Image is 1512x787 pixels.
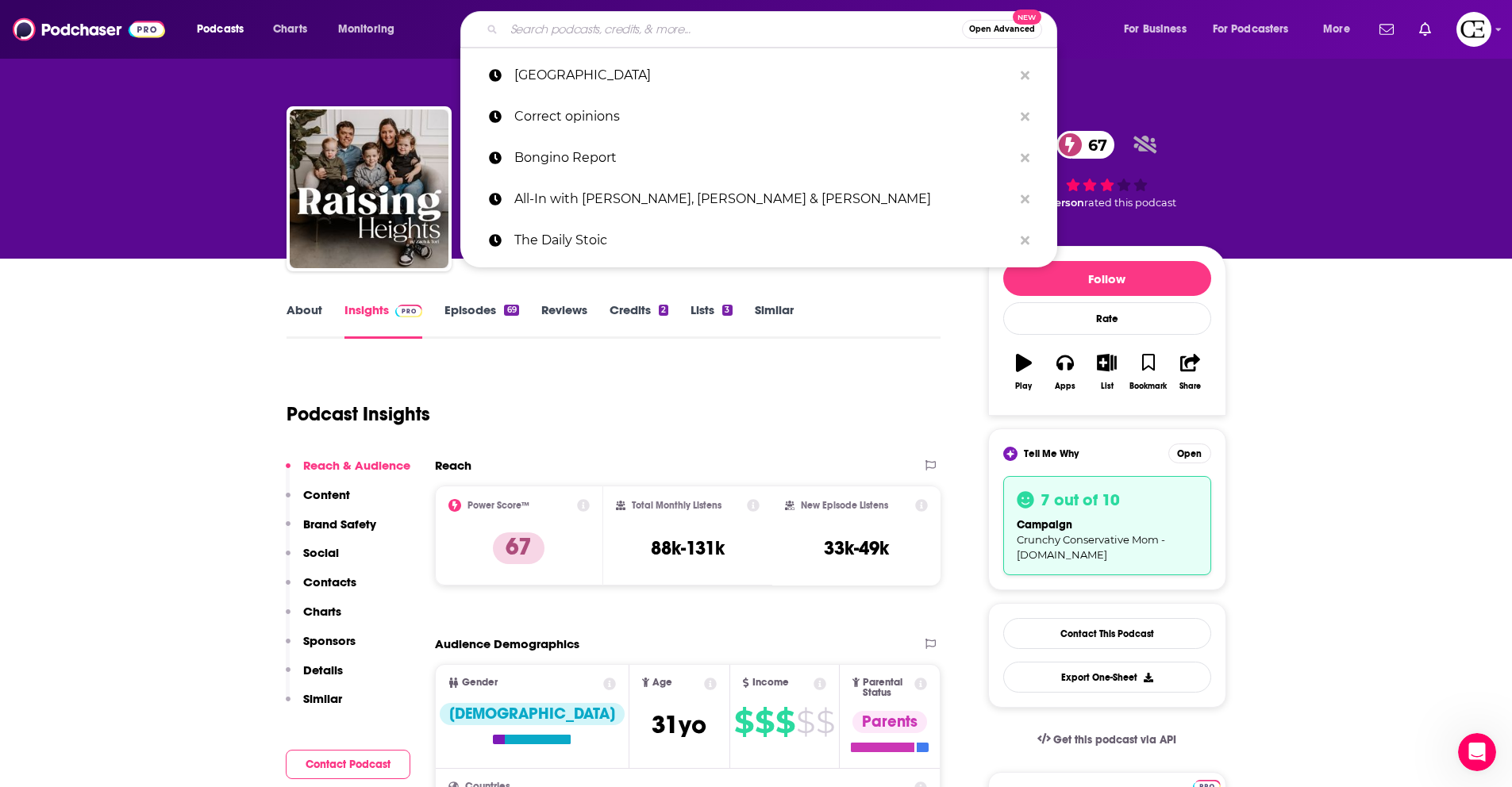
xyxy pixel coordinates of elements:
span: Age [652,678,672,688]
span: Gender [462,678,498,688]
div: Apps [1055,382,1075,391]
button: Play [1003,344,1045,401]
h3: 33k-49k [824,536,889,560]
a: Lists3 [691,302,732,339]
a: Charts [263,17,317,42]
div: List [1101,382,1114,391]
p: Reach & Audience [303,458,410,473]
div: Play [1015,382,1032,391]
button: Open [1168,443,1211,463]
a: 67 [1056,131,1115,159]
span: Get this podcast via API [1053,733,1176,747]
h2: Power Score™ [467,500,529,511]
button: open menu [1113,17,1206,42]
span: campaign [1017,518,1072,532]
button: Contacts [286,574,356,604]
span: rated this podcast [1084,197,1176,209]
span: For Podcasters [1213,18,1289,40]
div: [DEMOGRAPHIC_DATA] [440,703,625,725]
button: Follow [1003,261,1211,296]
button: Apps [1045,344,1086,401]
button: Show profile menu [1456,12,1491,47]
p: The Daily Stoic [514,220,1013,261]
button: Bookmark [1128,344,1169,401]
div: Parents [852,711,927,733]
h3: 88k-131k [651,536,725,560]
p: Content [303,487,350,502]
a: [DEMOGRAPHIC_DATA] [440,703,625,744]
p: Raising heights [514,55,1013,96]
span: 1 person [1041,197,1084,209]
span: 31 yo [652,709,706,740]
a: Contact This Podcast [1003,618,1211,649]
img: Podchaser - Follow, Share and Rate Podcasts [13,14,165,44]
a: Episodes69 [444,302,518,339]
span: 67 [1072,131,1115,159]
span: Open Advanced [969,25,1035,33]
h2: Reach [435,458,471,473]
button: Reach & Audience [286,458,410,487]
p: 67 [493,532,544,564]
p: Charts [303,604,341,619]
p: All-In with Chamath, Jason, Sacks & Friedberg [514,179,1013,220]
a: About [287,302,322,339]
a: All-In with [PERSON_NAME], [PERSON_NAME] & [PERSON_NAME] [460,179,1057,220]
span: For Business [1124,18,1187,40]
span: New [1013,10,1041,25]
img: User Profile [1456,12,1491,47]
button: open menu [1312,17,1370,42]
span: $ [775,709,794,735]
a: Credits2 [610,302,668,339]
div: Bookmark [1129,382,1167,391]
a: Raising Heights with Zach & Tori [290,109,448,268]
p: Bongino Report [514,137,1013,179]
span: $ [796,709,814,735]
a: [GEOGRAPHIC_DATA] [460,55,1057,96]
h2: New Episode Listens [801,500,888,511]
p: Details [303,662,343,678]
a: Get this podcast via API [1025,720,1190,759]
button: Social [286,545,339,574]
button: Brand Safety [286,516,376,546]
span: $ [734,709,753,735]
a: Bongino Report [460,137,1057,179]
a: Reviews [541,302,587,339]
a: Show notifications dropdown [1373,16,1400,43]
div: Search podcasts, credits, & more... [475,11,1072,48]
h2: Total Monthly Listens [632,500,721,511]
p: Brand Safety [303,516,376,532]
button: open menu [186,17,264,42]
button: open menu [327,17,415,42]
a: $$$$$ [734,709,834,735]
img: Podchaser Pro [395,305,423,317]
button: Sponsors [286,633,356,662]
span: Charts [273,18,307,40]
a: Similar [755,302,794,339]
input: Search podcasts, credits, & more... [504,17,962,42]
div: Share [1179,382,1201,391]
div: 67 1 personrated this podcast [988,121,1226,220]
a: 31yo [652,718,706,738]
h1: Podcast Insights [287,402,430,426]
h3: 7 out of 10 [1041,489,1120,510]
a: The Daily Stoic [460,220,1057,261]
span: Tell Me Why [1024,447,1079,460]
div: Rate [1003,302,1211,335]
span: More [1323,18,1350,40]
button: Share [1169,344,1210,401]
span: Logged in as cozyearthaudio [1456,12,1491,47]
span: Monitoring [338,18,394,40]
p: Similar [303,691,342,706]
button: Charts [286,604,341,633]
p: Sponsors [303,633,356,648]
a: Correct opinions [460,96,1057,137]
button: Similar [286,691,342,720]
button: open menu [1202,17,1312,42]
div: 3 [722,305,732,316]
a: Parents [851,711,929,752]
button: Content [286,487,350,516]
span: Crunchy Conservative Mom - [DOMAIN_NAME] [1017,533,1165,561]
img: tell me why sparkle [1006,449,1015,459]
a: Show notifications dropdown [1413,16,1437,43]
